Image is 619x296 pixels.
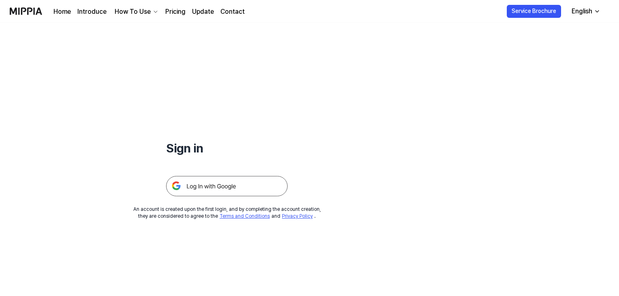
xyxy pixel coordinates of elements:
div: An account is created upon the first login, and by completing the account creation, they are cons... [133,206,321,220]
a: Update [192,7,214,17]
a: Home [53,7,71,17]
a: Introduce [77,7,107,17]
button: Service Brochure [507,5,561,18]
div: English [570,6,594,16]
a: Privacy Policy [282,213,313,219]
a: Terms and Conditions [220,213,270,219]
h1: Sign in [166,139,288,157]
button: How To Use [113,7,159,17]
a: Contact [220,7,245,17]
button: English [565,3,605,19]
a: Pricing [165,7,186,17]
div: How To Use [113,7,152,17]
img: 구글 로그인 버튼 [166,176,288,196]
